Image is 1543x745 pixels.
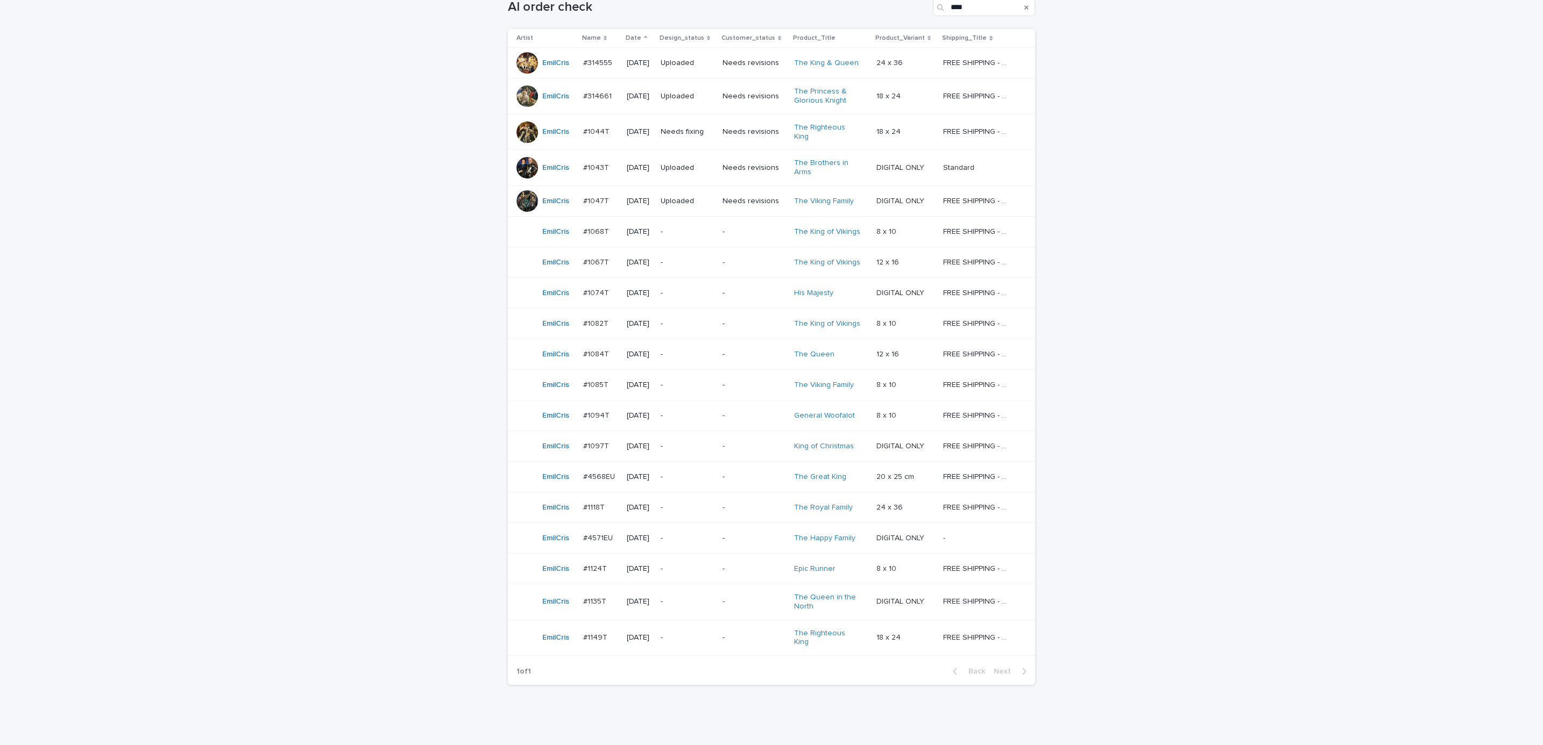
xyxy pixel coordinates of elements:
[794,197,854,206] a: The Viking Family
[627,59,652,68] p: [DATE]
[627,564,652,574] p: [DATE]
[542,319,569,328] a: EmilCris
[794,319,860,328] a: The King of Vikings
[508,584,1035,620] tr: EmilCris #1135T#1135T [DATE]--The Queen in the North DIGITAL ONLYDIGITAL ONLY FREE SHIPPING - pre...
[723,472,785,482] p: -
[661,197,714,206] p: Uploaded
[943,195,1013,206] p: FREE SHIPPING - preview in 1-2 business days, after your approval delivery will take 5-10 b.d.
[508,522,1035,553] tr: EmilCris #4571EU#4571EU [DATE]--The Happy Family DIGITAL ONLYDIGITAL ONLY --
[943,440,1013,451] p: FREE SHIPPING - preview in 1-2 business days, after your approval delivery will take 5-10 b.d.
[876,378,898,390] p: 8 x 10
[794,534,855,543] a: The Happy Family
[661,411,714,420] p: -
[583,90,614,101] p: #314661
[994,668,1017,675] span: Next
[508,369,1035,400] tr: EmilCris #1085T#1085T [DATE]--The Viking Family 8 x 108 x 10 FREE SHIPPING - preview in 1-2 busin...
[723,597,785,606] p: -
[508,150,1035,186] tr: EmilCris #1043T#1043T [DATE]UploadedNeeds revisionsThe Brothers in Arms DIGITAL ONLYDIGITAL ONLY ...
[876,470,916,482] p: 20 x 25 cm
[661,258,714,267] p: -
[793,32,836,44] p: Product_Title
[583,286,611,298] p: #1074T
[876,195,926,206] p: DIGITAL ONLY
[794,123,861,141] a: The Righteous King
[583,440,611,451] p: #1097T
[721,32,775,44] p: Customer_status
[661,227,714,237] p: -
[508,339,1035,369] tr: EmilCris #1084T#1084T [DATE]--The Queen 12 x 1612 x 16 FREE SHIPPING - preview in 1-2 business da...
[723,503,785,512] p: -
[794,59,859,68] a: The King & Queen
[627,472,652,482] p: [DATE]
[508,78,1035,114] tr: EmilCris #314661#314661 [DATE]UploadedNeeds revisionsThe Princess & Glorious Knight 18 x 2418 x 2...
[876,501,905,512] p: 24 x 36
[723,289,785,298] p: -
[794,564,836,574] a: Epic Runner
[508,277,1035,308] tr: EmilCris #1074T#1074T [DATE]--His Majesty DIGITAL ONLYDIGITAL ONLY FREE SHIPPING - preview in 1-2...
[723,633,785,642] p: -
[583,532,615,543] p: #4571EU
[508,247,1035,277] tr: EmilCris #1067T#1067T [DATE]--The King of Vikings 12 x 1612 x 16 FREE SHIPPING - preview in 1-2 b...
[508,658,540,685] p: 1 of 1
[583,631,610,642] p: #1149T
[794,442,854,451] a: King of Christmas
[542,163,569,173] a: EmilCris
[508,216,1035,247] tr: EmilCris #1068T#1068T [DATE]--The King of Vikings 8 x 108 x 10 FREE SHIPPING - preview in 1-2 bus...
[627,127,652,137] p: [DATE]
[542,197,569,206] a: EmilCris
[794,629,861,647] a: The Righteous King
[876,409,898,420] p: 8 x 10
[661,564,714,574] p: -
[508,185,1035,216] tr: EmilCris #1047T#1047T [DATE]UploadedNeeds revisionsThe Viking Family DIGITAL ONLYDIGITAL ONLY FRE...
[943,161,976,173] p: Standard
[876,90,903,101] p: 18 x 24
[542,633,569,642] a: EmilCris
[943,90,1013,101] p: FREE SHIPPING - preview in 1-2 business days, after your approval delivery will take 5-10 b.d.
[661,319,714,328] p: -
[794,227,860,237] a: The King of Vikings
[661,163,714,173] p: Uploaded
[723,127,785,137] p: Needs revisions
[583,501,607,512] p: #1118T
[583,409,612,420] p: #1094T
[943,348,1013,359] p: FREE SHIPPING - preview in 1-2 business days, after your approval delivery will take 5-10 b.d.
[583,56,614,68] p: #314555
[508,431,1035,461] tr: EmilCris #1097T#1097T [DATE]--King of Christmas DIGITAL ONLYDIGITAL ONLY FREE SHIPPING - preview ...
[627,442,652,451] p: [DATE]
[723,227,785,237] p: -
[876,348,901,359] p: 12 x 16
[661,127,714,137] p: Needs fixing
[875,32,925,44] p: Product_Variant
[582,32,601,44] p: Name
[626,32,641,44] p: Date
[627,350,652,359] p: [DATE]
[943,256,1013,267] p: FREE SHIPPING - preview in 1-2 business days, after your approval delivery will take 5-10 b.d.
[794,159,861,177] a: The Brothers in Arms
[542,564,569,574] a: EmilCris
[876,56,905,68] p: 24 x 36
[661,59,714,68] p: Uploaded
[627,197,652,206] p: [DATE]
[876,225,898,237] p: 8 x 10
[661,597,714,606] p: -
[508,48,1035,78] tr: EmilCris #314555#314555 [DATE]UploadedNeeds revisionsThe King & Queen 24 x 3624 x 36 FREE SHIPPIN...
[583,125,612,137] p: #1044T
[516,32,533,44] p: Artist
[943,378,1013,390] p: FREE SHIPPING - preview in 1-2 business days, after your approval delivery will take 5-10 b.d.
[943,286,1013,298] p: FREE SHIPPING - preview in 1-2 business days, after your approval delivery will take 5-10 b.d.
[542,289,569,298] a: EmilCris
[508,461,1035,492] tr: EmilCris #4568EU#4568EU [DATE]--The Great King 20 x 25 cm20 x 25 cm FREE SHIPPING - preview in 1-...
[542,258,569,267] a: EmilCris
[661,472,714,482] p: -
[627,411,652,420] p: [DATE]
[723,350,785,359] p: -
[542,503,569,512] a: EmilCris
[876,256,901,267] p: 12 x 16
[583,348,611,359] p: #1084T
[943,501,1013,512] p: FREE SHIPPING - preview in 1-2 business days, after your approval delivery will take 5-10 b.d.
[794,258,860,267] a: The King of Vikings
[876,440,926,451] p: DIGITAL ONLY
[794,289,833,298] a: His Majesty
[661,350,714,359] p: -
[661,534,714,543] p: -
